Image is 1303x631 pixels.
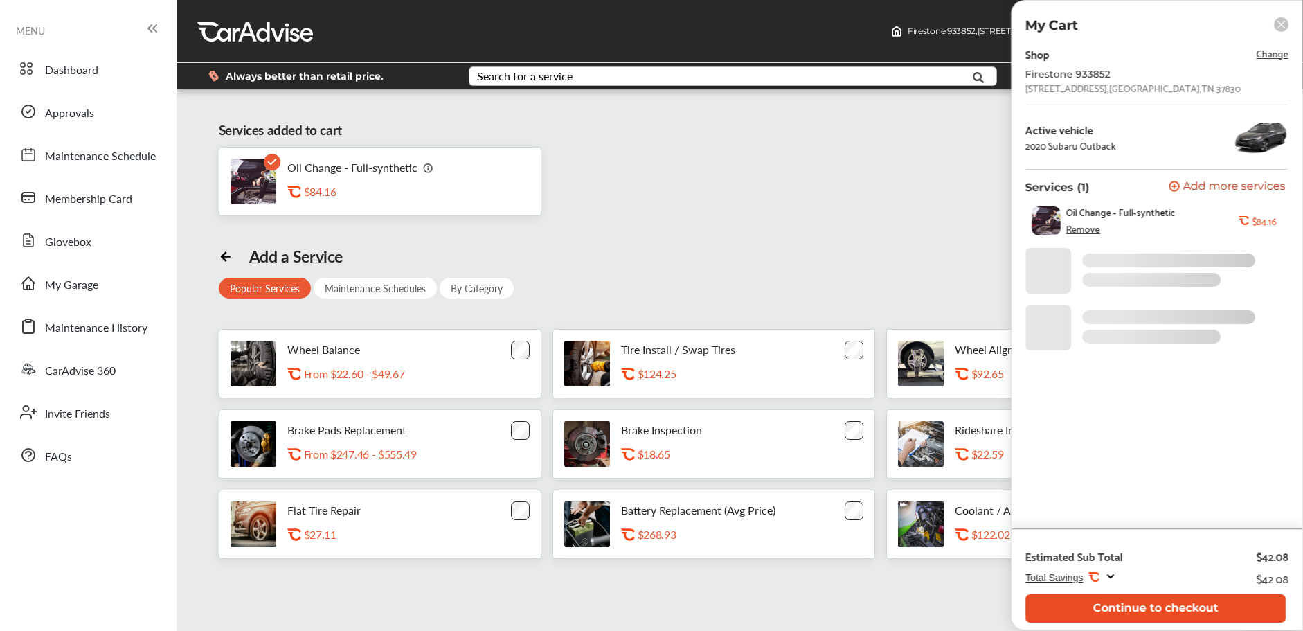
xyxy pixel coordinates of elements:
[12,222,163,258] a: Glovebox
[564,341,610,386] img: tire-install-swap-tires-thumb.jpg
[898,341,944,386] img: wheel-alignment-thumb.jpg
[638,367,776,380] div: $124.25
[621,343,735,356] p: Tire Install / Swap Tires
[1257,569,1288,587] div: $42.08
[12,51,163,87] a: Dashboard
[12,136,163,172] a: Maintenance Schedule
[45,62,98,80] span: Dashboard
[1032,206,1061,235] img: oil-change-thumb.jpg
[45,105,94,123] span: Approvals
[564,501,610,547] img: battery-replacement-thumb.jpg
[440,278,514,299] div: By Category
[45,190,132,208] span: Membership Card
[955,504,1083,517] p: Coolant / Antifreeze Flush
[287,423,406,436] p: Brake Pads Replacement
[231,159,276,204] img: oil-change-thumb.jpg
[621,423,702,436] p: Brake Inspection
[12,94,163,130] a: Approvals
[1025,69,1247,80] div: Firestone 933852
[12,437,163,473] a: FAQs
[1025,181,1090,194] p: Services (1)
[45,405,110,423] span: Invite Friends
[955,423,1056,436] p: Rideshare Inspection
[45,276,98,294] span: My Garage
[287,161,417,174] p: Oil Change - Full-synthetic
[304,447,417,461] p: From $247.46 - $555.49
[1183,181,1286,194] span: Add more services
[1025,572,1083,583] span: Total Savings
[314,278,437,299] div: Maintenance Schedules
[249,247,343,266] div: Add a Service
[45,148,156,166] span: Maintenance Schedule
[1257,549,1288,563] div: $42.08
[1233,116,1288,158] img: 13646_st0640_046.jpg
[564,421,610,467] img: brake-inspection-thumb.jpg
[621,504,775,517] p: Battery Replacement (Avg Price)
[304,528,442,541] div: $27.11
[12,179,163,215] a: Membership Card
[12,351,163,387] a: CarAdvise 360
[45,319,147,337] span: Maintenance History
[219,121,342,140] div: Services added to cart
[477,71,573,82] div: Search for a service
[208,70,219,82] img: dollor_label_vector.a70140d1.svg
[45,233,91,251] span: Glovebox
[898,501,944,547] img: engine-cooling-thumb.jpg
[1066,223,1100,234] div: Remove
[971,447,1110,461] div: $22.59
[16,25,45,36] span: MENU
[1025,594,1286,623] button: Continue to checkout
[304,367,405,380] p: From $22.60 - $49.67
[638,447,776,461] div: $18.65
[638,528,776,541] div: $268.93
[219,278,311,299] div: Popular Services
[12,394,163,430] a: Invite Friends
[231,341,276,386] img: tire-wheel-balance-thumb.jpg
[891,26,902,37] img: header-home-logo.8d720a4f.svg
[1025,123,1116,136] div: Active vehicle
[304,185,442,198] div: $84.16
[1169,181,1288,194] a: Add more services
[1169,181,1286,194] button: Add more services
[1025,549,1123,563] div: Estimated Sub Total
[1252,215,1276,226] b: $84.16
[908,26,1189,36] span: Firestone 933852 , [STREET_ADDRESS] [GEOGRAPHIC_DATA] , TN 37830
[45,448,72,466] span: FAQs
[1025,140,1116,151] div: 2020 Subaru Outback
[971,367,1110,380] div: $92.65
[898,421,944,467] img: rideshare-visual-inspection-thumb.jpg
[955,343,1039,356] p: Wheel Alignment
[1025,44,1050,63] div: Shop
[45,362,116,380] span: CarAdvise 360
[1025,82,1241,94] div: [STREET_ADDRESS] , [GEOGRAPHIC_DATA] , TN 37830
[971,528,1110,541] div: $122.02
[231,421,276,467] img: brake-pads-replacement-thumb.jpg
[231,501,276,547] img: flat-tire-repair-thumb.jpg
[423,162,434,173] img: info_icon_vector.svg
[12,308,163,344] a: Maintenance History
[226,71,384,81] span: Always better than retail price.
[1066,206,1176,217] span: Oil Change - Full-synthetic
[1025,17,1078,33] p: My Cart
[1257,45,1288,61] span: Change
[287,343,360,356] p: Wheel Balance
[12,265,163,301] a: My Garage
[287,504,361,517] p: Flat Tire Repair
